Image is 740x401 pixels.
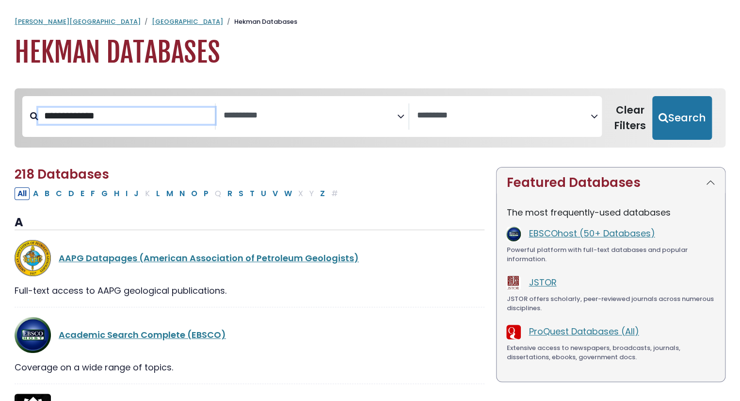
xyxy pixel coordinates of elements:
button: Featured Databases [497,167,725,198]
button: Filter Results Z [317,187,328,200]
button: Filter Results S [236,187,246,200]
button: Filter Results J [131,187,142,200]
button: Filter Results H [111,187,122,200]
textarea: Search [224,111,397,121]
div: Alpha-list to filter by first letter of database name [15,187,342,199]
button: All [15,187,30,200]
button: Filter Results I [123,187,130,200]
button: Filter Results L [153,187,163,200]
input: Search database by title or keyword [38,108,215,124]
button: Filter Results D [65,187,77,200]
p: The most frequently-used databases [506,206,715,219]
a: [GEOGRAPHIC_DATA] [152,17,223,26]
a: AAPG Datapages (American Association of Petroleum Geologists) [59,252,359,264]
a: [PERSON_NAME][GEOGRAPHIC_DATA] [15,17,141,26]
button: Filter Results R [225,187,235,200]
button: Filter Results M [163,187,176,200]
a: Academic Search Complete (EBSCO) [59,329,226,341]
button: Filter Results O [188,187,200,200]
div: Coverage on a wide range of topics. [15,361,484,374]
button: Filter Results U [258,187,269,200]
button: Filter Results G [98,187,111,200]
button: Filter Results C [53,187,65,200]
nav: breadcrumb [15,17,725,27]
button: Filter Results B [42,187,52,200]
button: Filter Results E [78,187,87,200]
li: Hekman Databases [223,17,297,27]
div: JSTOR offers scholarly, peer-reviewed journals across numerous disciplines. [506,294,715,313]
textarea: Search [417,111,591,121]
button: Filter Results F [88,187,98,200]
button: Submit for Search Results [652,96,712,140]
button: Filter Results V [270,187,281,200]
button: Filter Results A [30,187,41,200]
button: Filter Results P [201,187,211,200]
h3: A [15,216,484,230]
nav: Search filters [15,88,725,148]
div: Powerful platform with full-text databases and popular information. [506,245,715,264]
a: ProQuest Databases (All) [529,325,639,337]
button: Filter Results N [177,187,188,200]
button: Clear Filters [608,96,652,140]
div: Extensive access to newspapers, broadcasts, journals, dissertations, ebooks, government docs. [506,343,715,362]
a: JSTOR [529,276,556,288]
span: 218 Databases [15,166,109,183]
button: Filter Results T [247,187,257,200]
button: Filter Results W [281,187,295,200]
a: EBSCOhost (50+ Databases) [529,227,655,239]
div: Full-text access to AAPG geological publications. [15,284,484,297]
h1: Hekman Databases [15,36,725,69]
